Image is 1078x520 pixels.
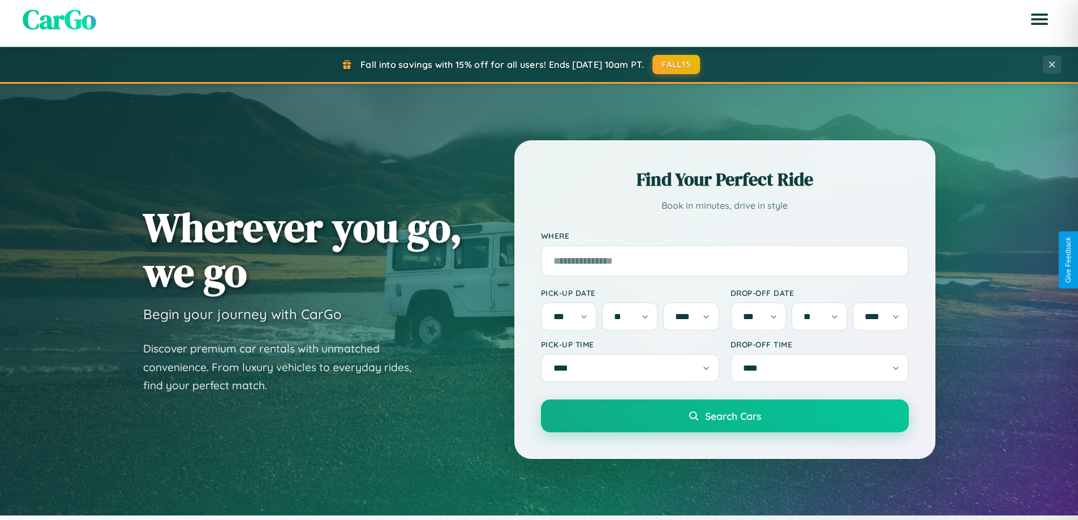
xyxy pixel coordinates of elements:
h3: Begin your journey with CarGo [143,306,342,323]
p: Discover premium car rentals with unmatched convenience. From luxury vehicles to everyday rides, ... [143,339,426,395]
h1: Wherever you go, we go [143,205,462,294]
label: Drop-off Date [731,288,909,298]
button: Open menu [1024,3,1055,35]
button: FALL15 [652,55,700,74]
button: Search Cars [541,399,909,432]
span: Fall into savings with 15% off for all users! Ends [DATE] 10am PT. [360,59,644,70]
h2: Find Your Perfect Ride [541,167,909,192]
p: Book in minutes, drive in style [541,197,909,214]
label: Drop-off Time [731,339,909,349]
label: Where [541,231,909,240]
div: Give Feedback [1064,237,1072,283]
label: Pick-up Time [541,339,719,349]
span: Search Cars [705,410,761,422]
label: Pick-up Date [541,288,719,298]
span: CarGo [23,1,96,38]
